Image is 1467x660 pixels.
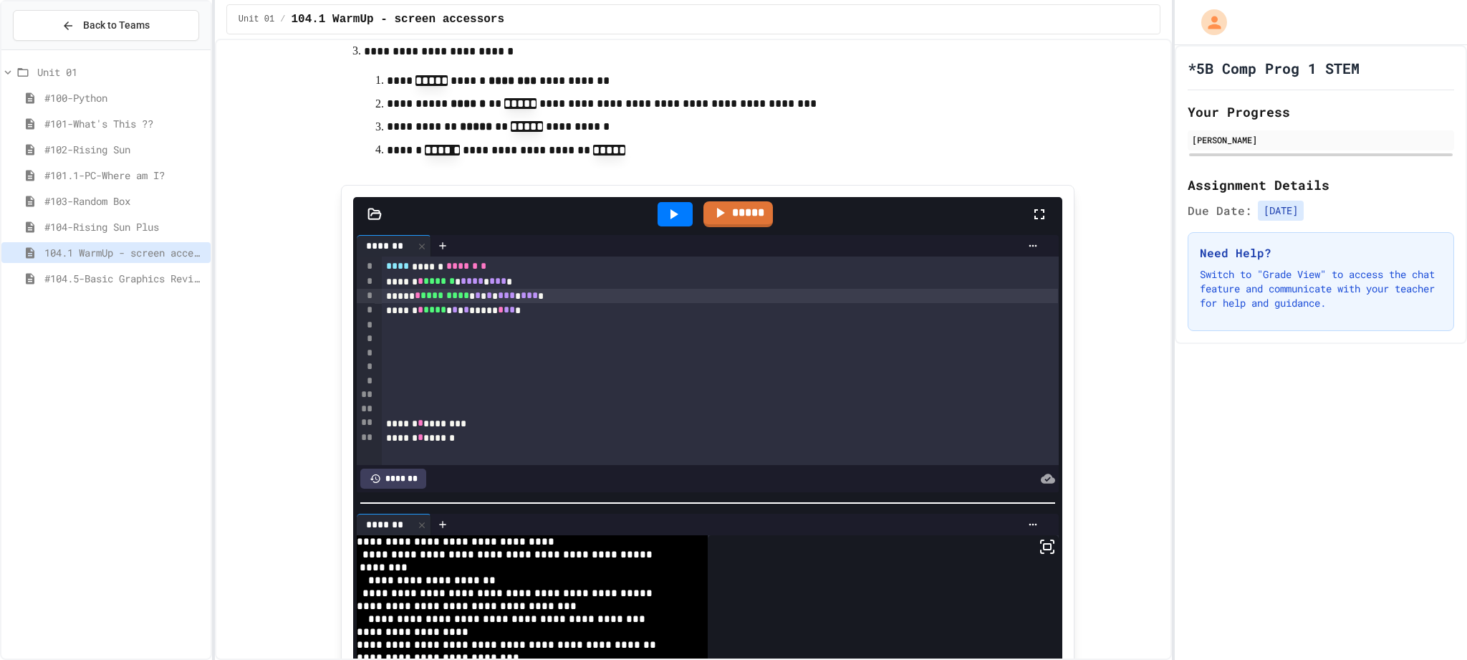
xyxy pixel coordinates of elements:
span: Unit 01 [239,14,274,25]
h2: Assignment Details [1188,175,1454,195]
span: #102-Rising Sun [44,142,205,157]
h1: *5B Comp Prog 1 STEM [1188,58,1360,78]
span: #100-Python [44,90,205,105]
span: #103-Random Box [44,193,205,209]
span: Back to Teams [83,18,150,33]
span: [DATE] [1258,201,1304,221]
span: 104.1 WarmUp - screen accessors [291,11,504,28]
span: #104-Rising Sun Plus [44,219,205,234]
span: #101.1-PC-Where am I? [44,168,205,183]
span: 104.1 WarmUp - screen accessors [44,245,205,260]
span: Due Date: [1188,202,1252,219]
p: Switch to "Grade View" to access the chat feature and communicate with your teacher for help and ... [1200,267,1442,310]
div: My Account [1186,6,1231,39]
span: Unit 01 [37,64,205,80]
span: #104.5-Basic Graphics Review [44,271,205,286]
h3: Need Help? [1200,244,1442,262]
div: [PERSON_NAME] [1192,133,1450,146]
span: #101-What's This ?? [44,116,205,131]
h2: Your Progress [1188,102,1454,122]
span: / [280,14,285,25]
button: Back to Teams [13,10,199,41]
